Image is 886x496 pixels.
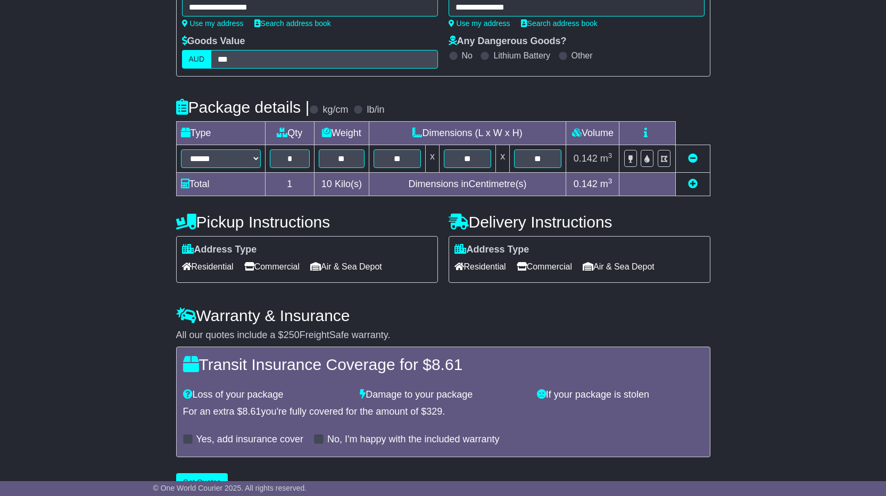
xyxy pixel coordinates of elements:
span: Residential [454,258,506,275]
span: Air & Sea Depot [310,258,382,275]
label: Address Type [454,244,529,256]
h4: Warranty & Insurance [176,307,710,324]
h4: Delivery Instructions [449,213,710,231]
span: 0.142 [574,153,598,164]
div: If your package is stolen [532,389,709,401]
span: © One World Courier 2025. All rights reserved. [153,484,307,492]
a: Use my address [182,19,244,28]
span: 8.61 [432,356,462,373]
sup: 3 [608,177,612,185]
label: Lithium Battery [493,51,550,61]
label: AUD [182,50,212,69]
sup: 3 [608,152,612,159]
div: For an extra $ you're fully covered for the amount of $ . [183,406,703,418]
h4: Transit Insurance Coverage for $ [183,356,703,373]
a: Search address book [254,19,331,28]
span: Residential [182,258,234,275]
h4: Pickup Instructions [176,213,438,231]
span: 0.142 [574,179,598,189]
span: 10 [321,179,332,189]
span: 8.61 [243,406,261,417]
label: kg/cm [322,104,348,116]
div: All our quotes include a $ FreightSafe warranty. [176,330,710,341]
span: m [600,179,612,189]
label: Address Type [182,244,257,256]
td: Type [176,122,265,145]
span: 250 [284,330,300,340]
label: No, I'm happy with the included warranty [327,434,500,445]
td: Volume [566,122,619,145]
button: Get Quotes [176,473,228,492]
label: Any Dangerous Goods? [449,36,567,47]
span: 329 [426,406,442,417]
td: x [425,145,439,173]
label: Yes, add insurance cover [196,434,303,445]
label: Goods Value [182,36,245,47]
a: Search address book [521,19,598,28]
span: m [600,153,612,164]
td: Dimensions (L x W x H) [369,122,566,145]
label: No [462,51,473,61]
td: 1 [265,173,314,196]
span: Air & Sea Depot [583,258,655,275]
td: x [496,145,510,173]
span: Commercial [517,258,572,275]
td: Kilo(s) [314,173,369,196]
div: Damage to your package [354,389,532,401]
td: Total [176,173,265,196]
td: Weight [314,122,369,145]
a: Add new item [688,179,698,189]
td: Dimensions in Centimetre(s) [369,173,566,196]
div: Loss of your package [178,389,355,401]
label: lb/in [367,104,384,116]
span: Commercial [244,258,300,275]
label: Other [572,51,593,61]
a: Use my address [449,19,510,28]
h4: Package details | [176,98,310,116]
td: Qty [265,122,314,145]
a: Remove this item [688,153,698,164]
